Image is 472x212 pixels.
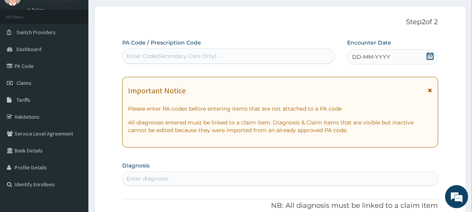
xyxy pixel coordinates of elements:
[17,29,56,36] span: Switch Providers
[17,96,30,103] span: Tariffs
[128,119,432,134] p: All diagnoses entered must be linked to a claim item. Diagnosis & Claim Items that are visible bu...
[126,52,217,60] div: Enter Code(Secondary Care Only)
[4,135,146,162] textarea: Type your message and hit 'Enter'
[352,53,390,61] span: DD-MM-YYYY
[14,38,31,58] img: d_794563401_company_1708531726252_794563401
[40,43,129,53] div: Chat with us now
[126,175,168,182] div: Enter diagnosis
[128,105,432,113] p: Please enter PA codes before entering items that are not attached to a PA code
[122,162,150,169] label: Diagnosis
[126,4,145,22] div: Minimize live chat window
[27,7,45,13] a: Online
[17,79,32,86] span: Claims
[122,39,201,46] label: PA Code / Prescription Code
[122,18,438,26] p: Step 2 of 2
[122,201,438,211] p: NB: All diagnosis must be linked to a claim item
[128,86,186,95] h1: Important Notice
[45,60,106,137] span: We're online!
[347,39,391,46] label: Encounter Date
[17,46,42,53] span: Dashboard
